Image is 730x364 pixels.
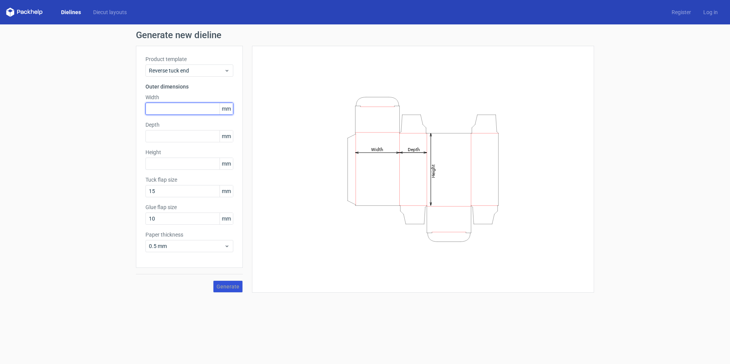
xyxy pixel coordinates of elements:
[220,103,233,114] span: mm
[149,67,224,74] span: Reverse tuck end
[145,121,233,129] label: Depth
[145,83,233,90] h3: Outer dimensions
[220,158,233,169] span: mm
[55,8,87,16] a: Dielines
[145,203,233,211] label: Glue flap size
[136,31,594,40] h1: Generate new dieline
[697,8,724,16] a: Log in
[145,93,233,101] label: Width
[220,185,233,197] span: mm
[145,148,233,156] label: Height
[149,242,224,250] span: 0.5 mm
[145,231,233,238] label: Paper thickness
[408,147,420,152] tspan: Depth
[220,130,233,142] span: mm
[431,164,436,177] tspan: Height
[145,55,233,63] label: Product template
[145,176,233,184] label: Tuck flap size
[87,8,133,16] a: Diecut layouts
[371,147,383,152] tspan: Width
[220,213,233,224] span: mm
[665,8,697,16] a: Register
